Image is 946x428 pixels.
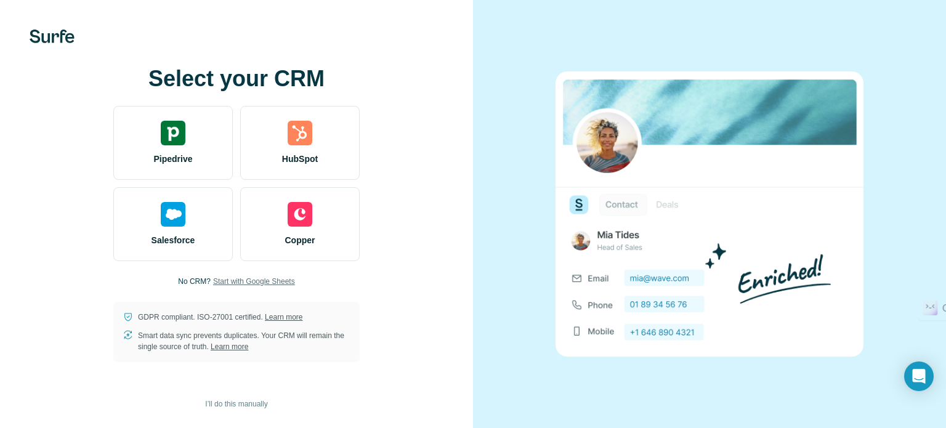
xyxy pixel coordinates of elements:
[904,361,934,391] div: Open Intercom Messenger
[138,312,302,323] p: GDPR compliant. ISO-27001 certified.
[196,395,276,413] button: I’ll do this manually
[161,202,185,227] img: salesforce's logo
[178,276,211,287] p: No CRM?
[282,153,318,165] span: HubSpot
[265,313,302,321] a: Learn more
[211,342,248,351] a: Learn more
[152,234,195,246] span: Salesforce
[113,67,360,91] h1: Select your CRM
[288,202,312,227] img: copper's logo
[30,30,75,43] img: Surfe's logo
[213,276,295,287] button: Start with Google Sheets
[285,234,315,246] span: Copper
[138,330,350,352] p: Smart data sync prevents duplicates. Your CRM will remain the single source of truth.
[288,121,312,145] img: hubspot's logo
[205,398,267,410] span: I’ll do this manually
[161,121,185,145] img: pipedrive's logo
[556,71,863,357] img: none image
[153,153,192,165] span: Pipedrive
